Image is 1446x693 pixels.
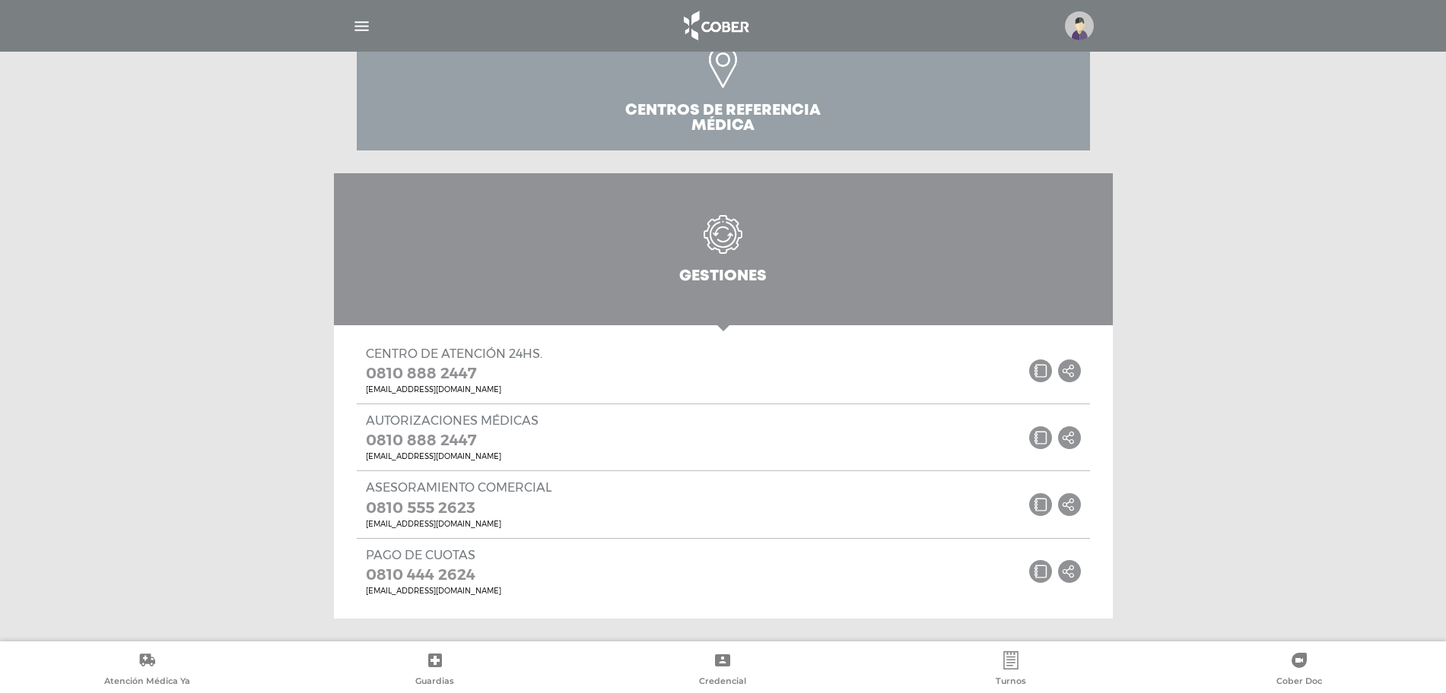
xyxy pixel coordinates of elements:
img: profile-placeholder.svg [1065,11,1094,40]
p: Autorizaciones médicas [366,413,539,428]
span: Guardias [415,676,454,689]
a: [EMAIL_ADDRESS][DOMAIN_NAME] [366,520,551,529]
a: 0810 555 2623 [366,495,551,520]
img: logo_cober_home-white.png [675,8,755,44]
h3: Gestiones [679,269,767,284]
a: Centros de Referencia Médica [357,29,1090,150]
span: Turnos [996,676,1026,689]
p: Pago de cuotas [366,548,501,562]
a: Gestiones [334,173,1113,325]
a: 0810 888 2447 [366,428,539,452]
a: [EMAIL_ADDRESS][DOMAIN_NAME] [366,452,539,461]
a: 0810 444 2624 [366,562,501,587]
a: Credencial [579,651,867,690]
p: Asesoramiento Comercial [366,480,551,495]
span: Cober Doc [1276,676,1322,689]
a: [EMAIL_ADDRESS][DOMAIN_NAME] [366,385,542,394]
span: Atención Médica Ya [104,676,190,689]
a: Cober Doc [1155,651,1443,690]
a: 0810 888 2447 [366,361,542,385]
span: Credencial [699,676,746,689]
img: Cober_menu-lines-white.svg [352,17,371,36]
a: Turnos [867,651,1155,690]
a: Atención Médica Ya [3,651,291,690]
a: [EMAIL_ADDRESS][DOMAIN_NAME] [366,587,501,596]
h3: Centros de Referencia Médica [621,103,826,134]
a: Guardias [291,651,580,690]
p: Centro de atención 24hs. [366,346,542,361]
